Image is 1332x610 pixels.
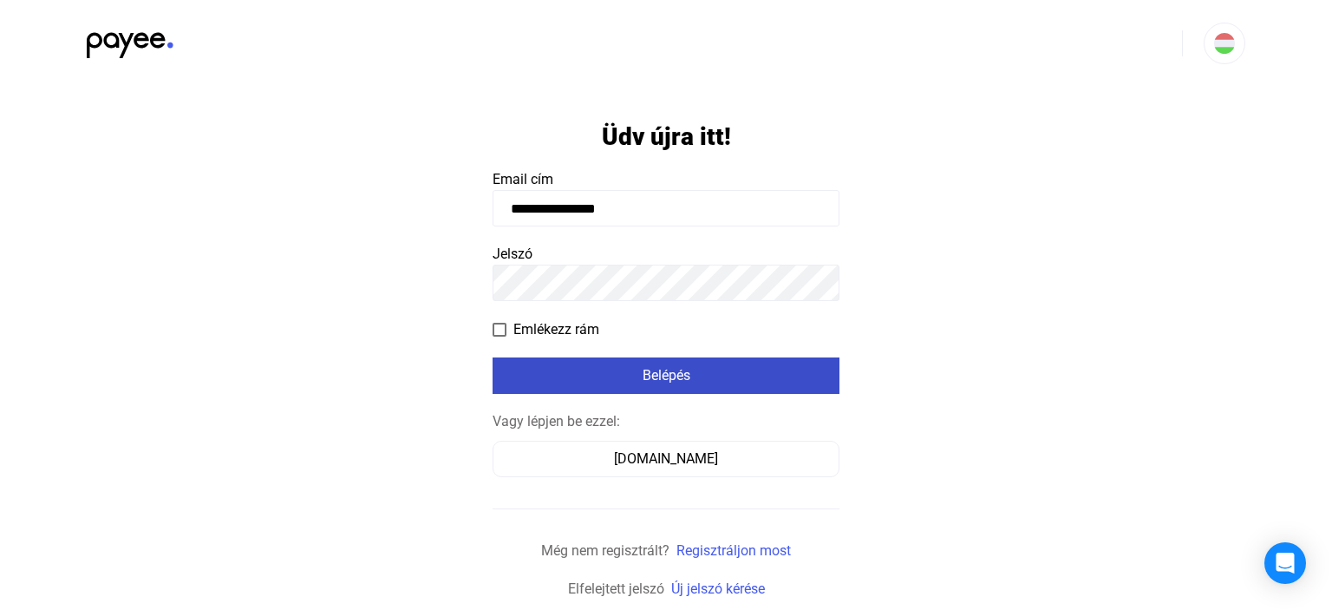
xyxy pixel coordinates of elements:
[493,246,532,262] span: Jelszó
[1204,23,1245,64] button: HU
[493,411,839,432] div: Vagy lépjen be ezzel:
[493,171,553,187] span: Email cím
[676,542,791,559] a: Regisztráljon most
[1264,542,1306,584] div: Open Intercom Messenger
[493,357,839,394] button: Belépés
[568,580,664,597] span: Elfelejtett jelszó
[493,450,839,467] a: [DOMAIN_NAME]
[493,441,839,477] button: [DOMAIN_NAME]
[87,23,173,58] img: black-payee-blue-dot.svg
[1214,33,1235,54] img: HU
[499,449,833,469] div: [DOMAIN_NAME]
[498,365,834,386] div: Belépés
[513,319,599,340] span: Emlékezz rám
[602,121,731,152] h1: Üdv újra itt!
[671,580,765,597] a: Új jelszó kérése
[541,542,669,559] span: Még nem regisztrált?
